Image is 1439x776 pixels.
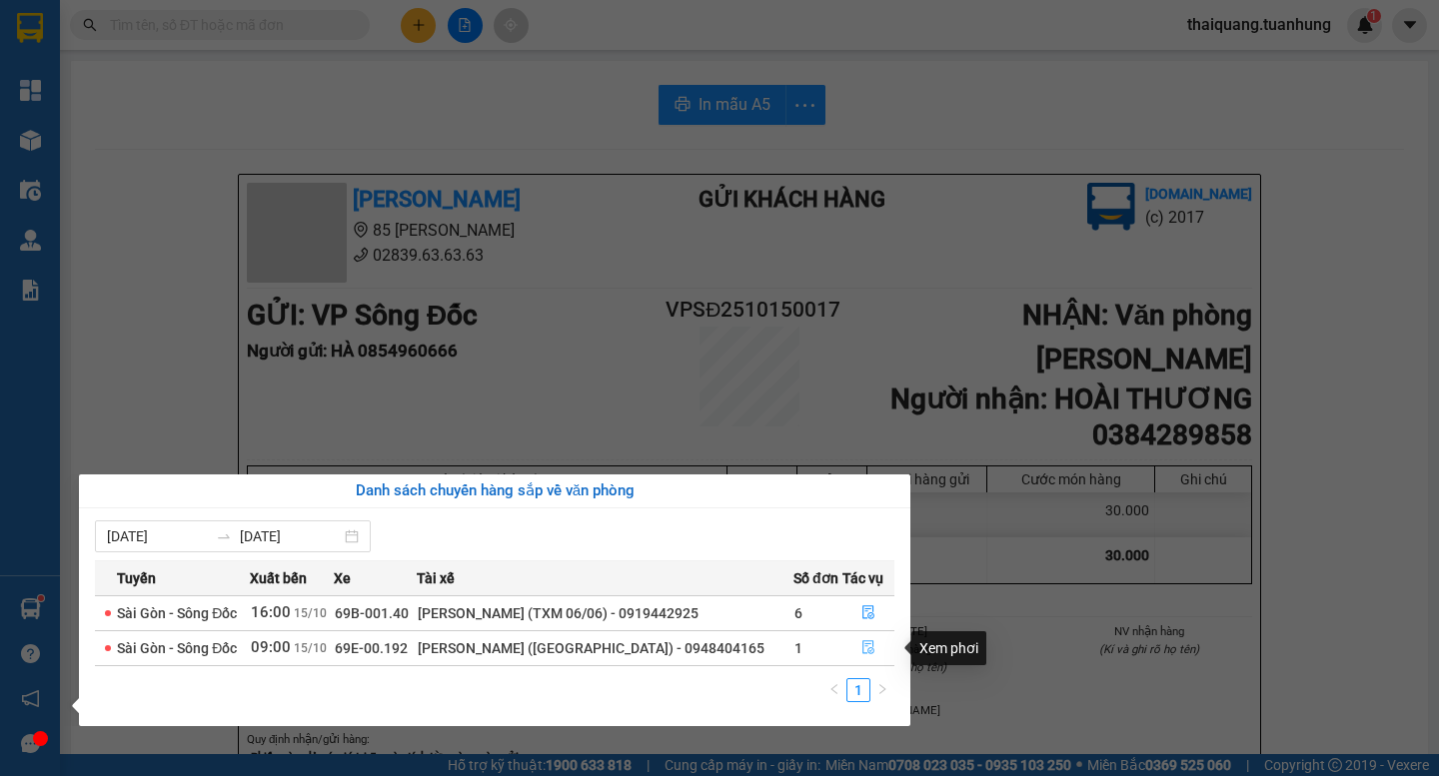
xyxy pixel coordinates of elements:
div: Xem phơi [911,631,986,665]
span: file-done [861,605,875,621]
li: 1 [846,678,870,702]
a: 1 [847,679,869,701]
span: Xuất bến [250,567,307,589]
span: 15/10 [294,641,327,655]
span: Sài Gòn - Sông Đốc [117,640,237,656]
input: Từ ngày [107,525,208,547]
span: right [876,683,888,695]
span: Sài Gòn - Sông Đốc [117,605,237,621]
span: 6 [794,605,802,621]
div: Danh sách chuyến hàng sắp về văn phòng [95,479,894,503]
span: to [216,528,232,544]
span: 15/10 [294,606,327,620]
button: right [870,678,894,702]
span: Tài xế [417,567,455,589]
button: left [822,678,846,702]
span: Số đơn [793,567,838,589]
span: Xe [334,567,351,589]
div: [PERSON_NAME] (TXM 06/06) - 0919442925 [418,602,792,624]
li: Previous Page [822,678,846,702]
span: 1 [794,640,802,656]
span: 09:00 [251,638,291,656]
span: Tuyến [117,567,156,589]
span: file-done [861,640,875,656]
li: Next Page [870,678,894,702]
span: swap-right [216,528,232,544]
span: left [828,683,840,695]
span: 69E-00.192 [335,640,408,656]
input: Đến ngày [240,525,341,547]
button: file-done [843,597,893,629]
div: [PERSON_NAME] ([GEOGRAPHIC_DATA]) - 0948404165 [418,637,792,659]
span: Tác vụ [842,567,883,589]
span: 16:00 [251,603,291,621]
button: file-done [843,632,893,664]
span: 69B-001.40 [335,605,409,621]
